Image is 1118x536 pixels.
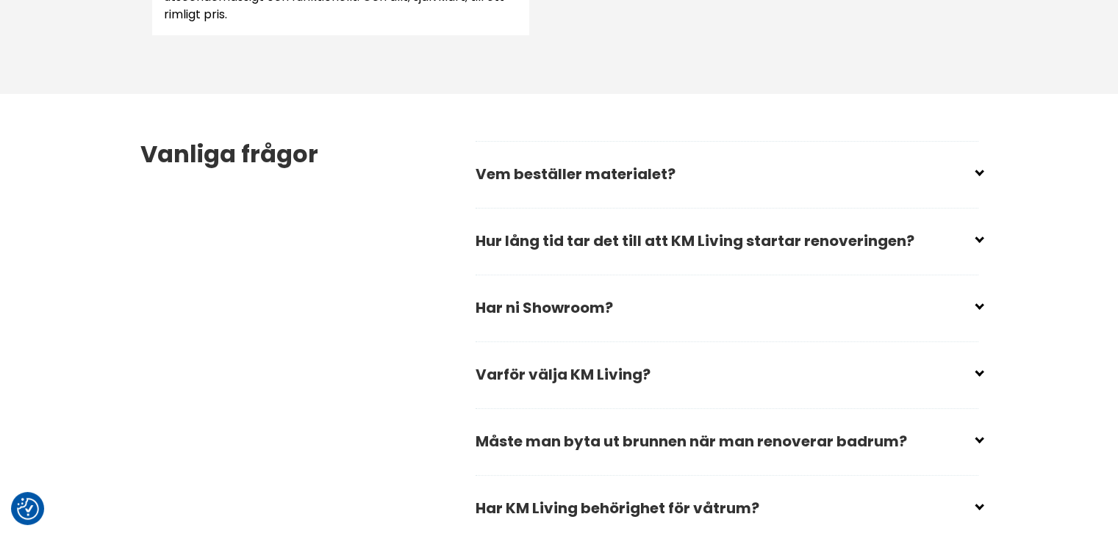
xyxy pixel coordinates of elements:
[476,355,978,405] h2: Varför välja KM Living?
[476,155,978,205] h2: Vem beställer materialet?
[476,422,978,472] h2: Måste man byta ut brunnen när man renoverar badrum?
[476,289,978,338] h2: Har ni Showroom?
[17,498,39,520] button: Samtyckesinställningar
[476,222,978,272] h2: Hur lång tid tar det till att KM Living startar renoveringen?
[17,498,39,520] img: Revisit consent button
